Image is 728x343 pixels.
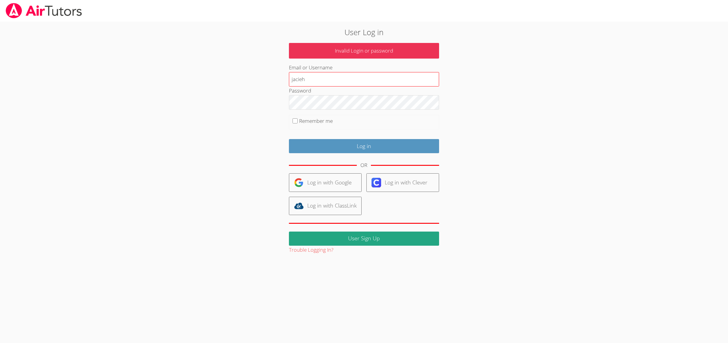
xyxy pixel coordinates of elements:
[289,246,333,254] button: Trouble Logging In?
[168,26,561,38] h2: User Log in
[289,139,439,153] input: Log in
[289,173,362,192] a: Log in with Google
[360,161,367,170] div: OR
[289,87,311,94] label: Password
[289,43,439,59] p: Invalid Login or password
[289,197,362,215] a: Log in with ClassLink
[299,117,333,124] label: Remember me
[294,201,304,211] img: classlink-logo-d6bb404cc1216ec64c9a2012d9dc4662098be43eaf13dc465df04b49fa7ab582.svg
[5,3,83,18] img: airtutors_banner-c4298cdbf04f3fff15de1276eac7730deb9818008684d7c2e4769d2f7ddbe033.png
[294,178,304,187] img: google-logo-50288ca7cdecda66e5e0955fdab243c47b7ad437acaf1139b6f446037453330a.svg
[289,64,332,71] label: Email or Username
[372,178,381,187] img: clever-logo-6eab21bc6e7a338710f1a6ff85c0baf02591cd810cc4098c63d3a4b26e2feb20.svg
[366,173,439,192] a: Log in with Clever
[289,232,439,246] a: User Sign Up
